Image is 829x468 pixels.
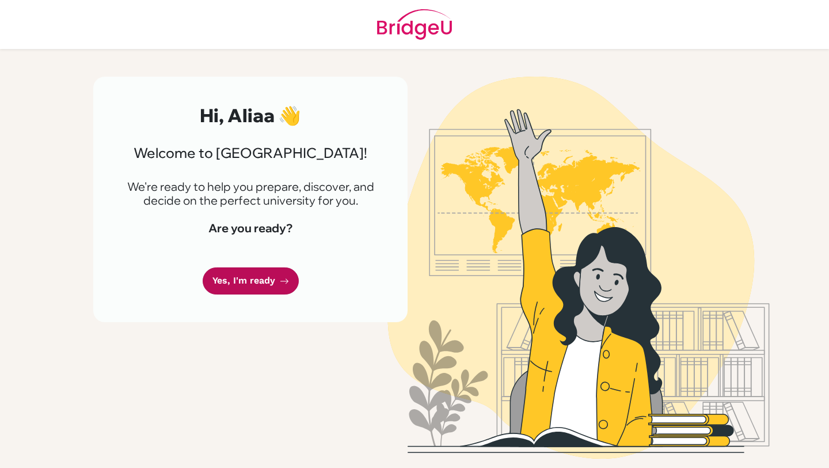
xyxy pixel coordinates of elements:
p: We're ready to help you prepare, discover, and decide on the perfect university for you. [121,180,380,207]
h2: Hi, Aliaa 👋 [121,104,380,126]
h3: Welcome to [GEOGRAPHIC_DATA]! [121,145,380,161]
h4: Are you ready? [121,221,380,235]
a: Yes, I'm ready [203,267,299,295]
